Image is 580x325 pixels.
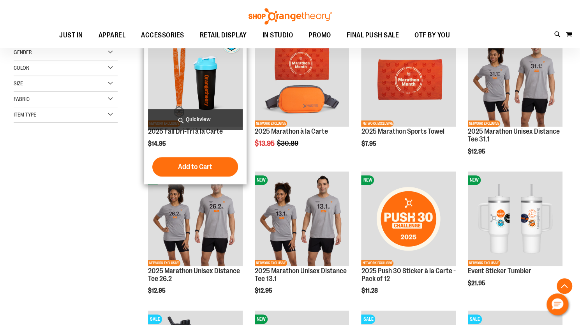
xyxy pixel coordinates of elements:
[14,49,32,55] span: Gender
[178,162,212,171] span: Add to Cart
[547,293,568,315] button: Hello, have a question? Let’s chat.
[277,140,300,147] span: $30.89
[148,267,240,283] a: 2025 Marathon Unisex Distance Tee 26.2
[255,127,328,135] a: 2025 Marathon à la Carte
[468,32,562,128] a: 2025 Marathon Unisex Distance Tee 31.1NEWNETWORK EXCLUSIVE
[91,26,134,44] a: APPAREL
[200,26,247,44] span: RETAIL DISPLAY
[339,26,407,44] a: FINAL PUSH SALE
[309,26,331,44] span: PROMO
[251,168,353,314] div: product
[357,28,460,167] div: product
[361,171,456,267] a: 2025 Push 30 Sticker à la Carte - Pack of 12NEWNETWORK EXCLUSIVE
[148,314,162,324] span: SALE
[148,171,243,266] img: 2025 Marathon Unisex Distance Tee 26.2
[148,32,243,127] img: 2025 Fall Dri-Tri à la Carte
[255,32,349,127] img: 2025 Marathon à la Carte
[192,26,255,44] a: RETAIL DISPLAY
[357,168,460,314] div: product
[301,26,339,44] a: PROMO
[255,32,349,128] a: 2025 Marathon à la CarteNETWORK EXCLUSIVE
[468,314,482,324] span: SALE
[148,171,243,267] a: 2025 Marathon Unisex Distance Tee 26.2NEWNETWORK EXCLUSIVE
[99,26,126,44] span: APPAREL
[361,175,374,185] span: NEW
[347,26,399,44] span: FINAL PUSH SALE
[255,140,276,147] span: $13.95
[133,26,192,44] a: ACCESSORIES
[255,171,349,267] a: 2025 Marathon Unisex Distance Tee 13.1NEWNETWORK EXCLUSIVE
[468,171,562,266] img: OTF 40 oz. Sticker Tumbler
[144,28,247,184] div: product
[255,171,349,266] img: 2025 Marathon Unisex Distance Tee 13.1
[468,148,487,155] span: $12.95
[468,120,500,127] span: NETWORK EXCLUSIVE
[255,120,287,127] span: NETWORK EXCLUSIVE
[148,109,243,130] a: Quickview
[255,287,273,294] span: $12.95
[148,32,243,128] a: 2025 Fall Dri-Tri à la CarteNEWNETWORK EXCLUSIVE
[361,171,456,266] img: 2025 Push 30 Sticker à la Carte - Pack of 12
[407,26,458,44] a: OTF BY YOU
[251,28,353,167] div: product
[148,140,167,147] span: $14.95
[468,267,531,275] a: Event Sticker Tumbler
[361,127,444,135] a: 2025 Marathon Sports Towel
[361,314,375,324] span: SALE
[148,127,223,135] a: 2025 Fall Dri-Tri à la Carte
[148,287,167,294] span: $12.95
[468,127,560,143] a: 2025 Marathon Unisex Distance Tee 31.1
[14,111,36,118] span: Item Type
[468,260,500,266] span: NETWORK EXCLUSIVE
[468,280,487,287] span: $21.95
[59,26,83,44] span: JUST IN
[468,175,481,185] span: NEW
[255,314,268,324] span: NEW
[414,26,450,44] span: OTF BY YOU
[14,80,23,87] span: Size
[141,26,184,44] span: ACCESSORIES
[361,140,377,147] span: $7.95
[361,267,455,283] a: 2025 Push 30 Sticker à la Carte - Pack of 12
[464,168,566,307] div: product
[361,32,456,128] a: 2025 Marathon Sports TowelNEWNETWORK EXCLUSIVE
[14,96,30,102] span: Fabric
[255,267,347,283] a: 2025 Marathon Unisex Distance Tee 13.1
[51,26,91,44] a: JUST IN
[361,287,379,294] span: $11.28
[361,260,393,266] span: NETWORK EXCLUSIVE
[361,120,393,127] span: NETWORK EXCLUSIVE
[255,260,287,266] span: NETWORK EXCLUSIVE
[144,168,247,314] div: product
[263,26,293,44] span: IN STUDIO
[468,32,562,127] img: 2025 Marathon Unisex Distance Tee 31.1
[148,260,180,266] span: NETWORK EXCLUSIVE
[255,26,301,44] a: IN STUDIO
[255,175,268,185] span: NEW
[14,65,29,71] span: Color
[557,278,572,294] button: Back To Top
[361,32,456,127] img: 2025 Marathon Sports Towel
[464,28,566,175] div: product
[247,8,333,25] img: Shop Orangetheory
[152,157,238,177] button: Add to Cart
[468,171,562,267] a: OTF 40 oz. Sticker TumblerNEWNETWORK EXCLUSIVE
